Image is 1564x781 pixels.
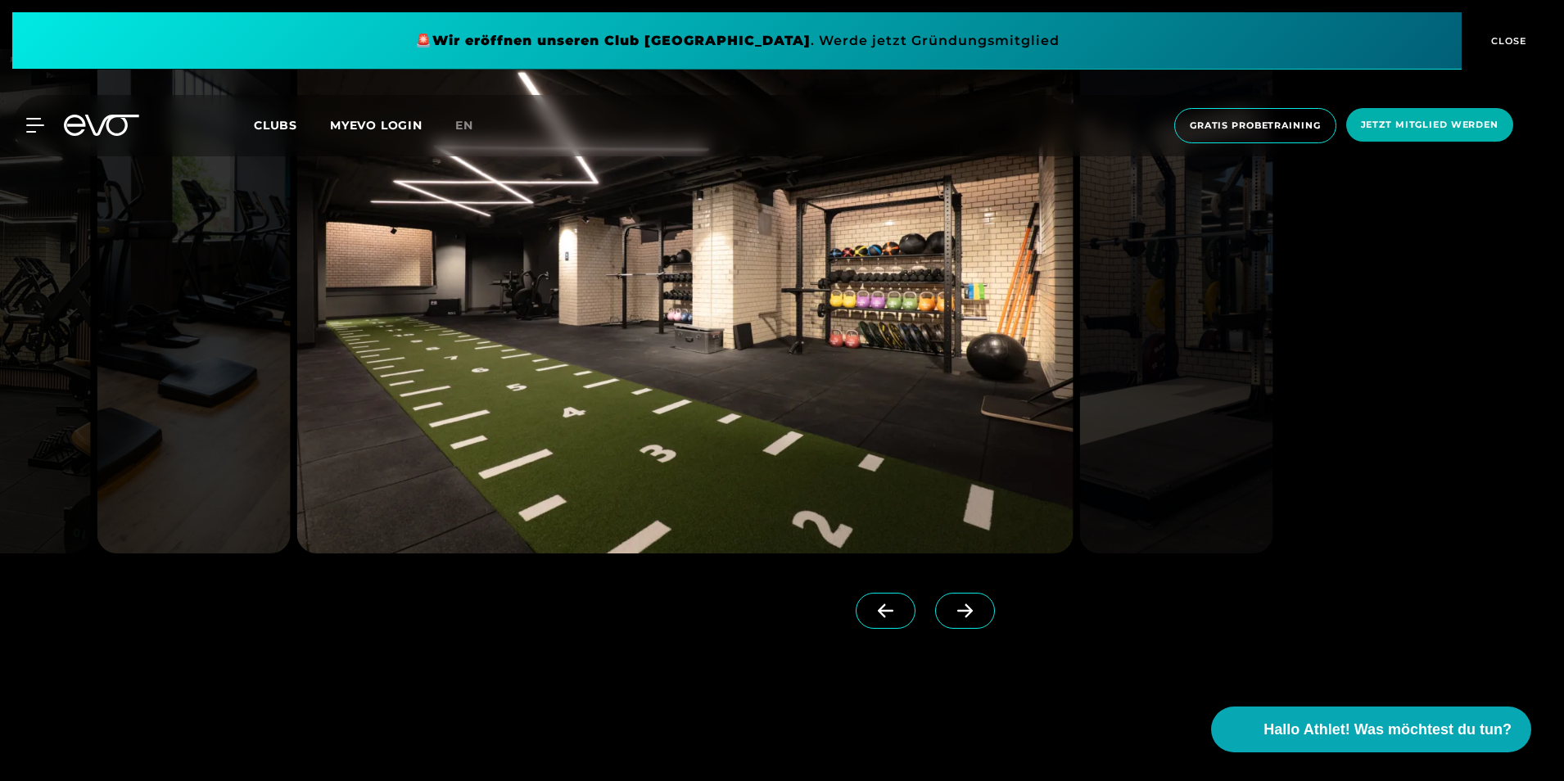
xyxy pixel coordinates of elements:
button: CLOSE [1462,12,1552,70]
a: Clubs [254,117,330,133]
span: Clubs [254,118,297,133]
button: Hallo Athlet! Was möchtest du tun? [1211,707,1531,752]
img: evofitness [297,49,1073,553]
a: Jetzt Mitglied werden [1341,108,1518,143]
a: MYEVO LOGIN [330,118,423,133]
a: en [455,116,493,135]
span: CLOSE [1487,34,1527,48]
span: Jetzt Mitglied werden [1361,118,1498,132]
a: Gratis Probetraining [1169,108,1341,143]
span: Gratis Probetraining [1190,119,1321,133]
span: en [455,118,473,133]
img: evofitness [1079,49,1273,553]
span: Hallo Athlet! Was möchtest du tun? [1263,719,1512,741]
img: evofitness [97,49,291,553]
